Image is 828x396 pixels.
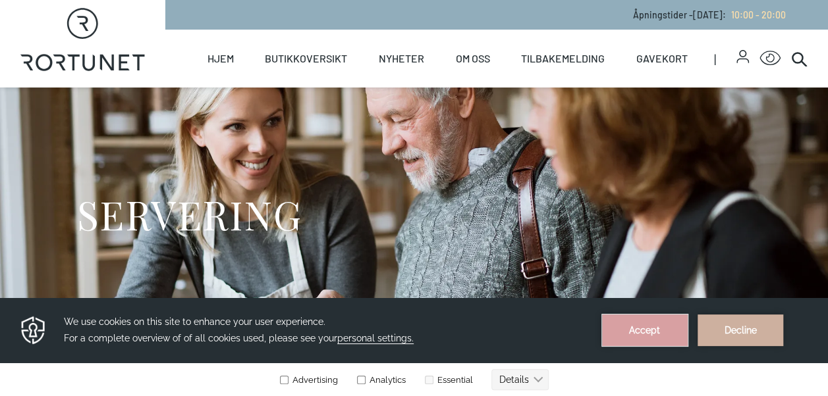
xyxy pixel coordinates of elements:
a: Hjem [207,30,233,87]
span: personal settings. [337,35,414,46]
label: Analytics [354,77,406,87]
p: Åpningstider - [DATE] : [633,8,786,22]
input: Advertising [280,78,289,86]
button: Accept [602,16,688,48]
h1: SERVERING [77,189,302,239]
input: Analytics [357,78,366,86]
span: 10:00 - 20:00 [731,9,786,20]
input: Essential [425,78,433,86]
img: Privacy reminder [19,16,47,48]
a: Om oss [455,30,489,87]
button: Details [491,71,549,92]
label: Essential [422,77,473,87]
a: Gavekort [636,30,688,87]
button: Open Accessibility Menu [759,48,781,69]
a: 10:00 - 20:00 [726,9,786,20]
a: Nyheter [379,30,424,87]
a: Butikkoversikt [265,30,347,87]
a: Tilbakemelding [521,30,605,87]
span: | [713,30,736,87]
label: Advertising [279,77,338,87]
button: Decline [698,16,783,48]
text: Details [499,76,529,87]
h3: We use cookies on this site to enhance your user experience. For a complete overview of of all co... [64,16,586,49]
